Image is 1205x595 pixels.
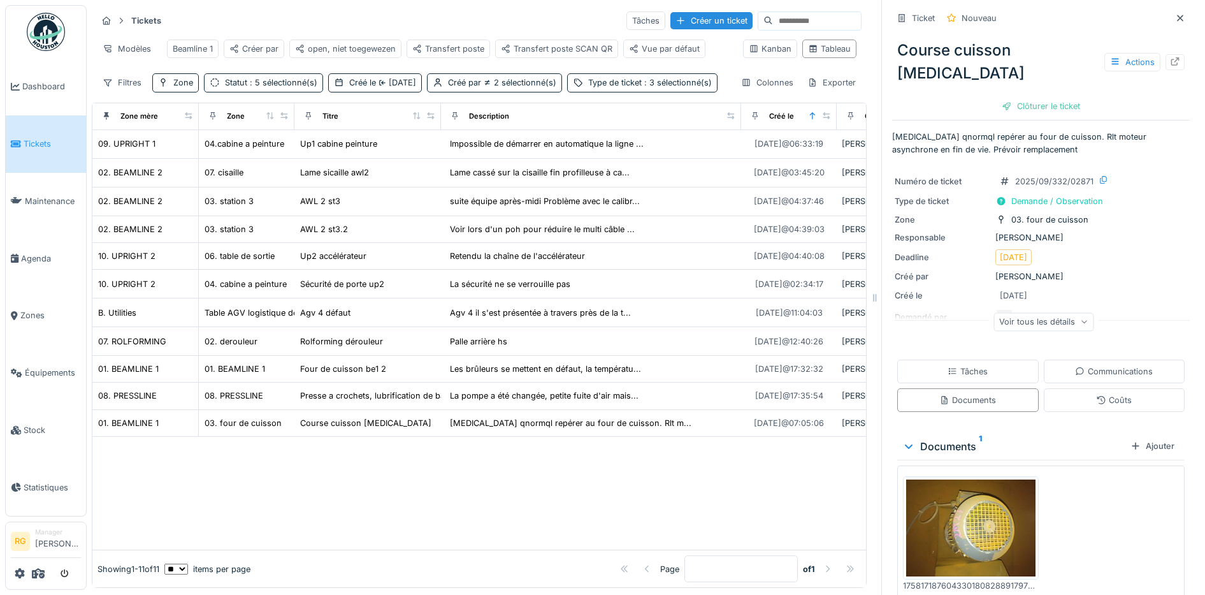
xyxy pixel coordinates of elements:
[98,335,166,348] div: 07. ROLFORMING
[98,390,157,402] div: 08. PRESSLINE
[670,12,753,29] div: Créer un ticket
[98,417,159,429] div: 01. BEAMLINE 1
[892,34,1190,90] div: Course cuisson [MEDICAL_DATA]
[895,231,1187,244] div: [PERSON_NAME]
[6,173,86,230] a: Maintenance
[842,166,927,179] div: [PERSON_NAME]
[97,73,147,92] div: Filtres
[895,231,990,244] div: Responsable
[300,250,366,262] div: Up2 accélérateur
[450,223,635,235] div: Voir lors d'un poh pour réduire le multi câble ...
[24,138,81,150] span: Tickets
[164,563,250,575] div: items per page
[20,309,81,321] span: Zones
[1015,175,1093,187] div: 2025/09/332/02871
[802,73,862,92] div: Exporter
[205,417,282,429] div: 03. four de cuisson
[755,363,823,375] div: [DATE] @ 17:32:32
[754,138,823,150] div: [DATE] @ 06:33:19
[642,78,712,87] span: : 3 sélectionné(s)
[97,563,159,575] div: Showing 1 - 11 of 11
[755,278,823,290] div: [DATE] @ 02:34:17
[501,43,612,55] div: Transfert poste SCAN QR
[448,77,556,89] div: Créé par
[842,417,927,429] div: [PERSON_NAME]
[98,223,162,235] div: 02. BEAMLINE 2
[1104,53,1160,71] div: Actions
[450,138,644,150] div: Impossible de démarrer en automatique la ligne ...
[902,439,1125,454] div: Documents
[25,195,81,207] span: Maintenance
[912,12,935,24] div: Ticket
[1000,290,1027,302] div: [DATE]
[6,344,86,402] a: Équipements
[300,138,377,150] div: Up1 cabine peinture
[322,111,338,122] div: Titre
[295,43,396,55] div: open, niet toegewezen
[865,111,894,122] div: Créé par
[300,363,386,375] div: Four de cuisson be1 2
[1011,195,1103,207] div: Demande / Observation
[450,278,570,290] div: La sécurité ne se verrouille pas
[948,365,988,378] div: Tâches
[997,98,1085,115] div: Clôturer le ticket
[895,175,990,187] div: Numéro de ticket
[25,367,81,379] span: Équipements
[412,43,484,55] div: Transfert poste
[450,363,641,375] div: Les brûleurs se mettent en défaut, la températu...
[754,195,824,207] div: [DATE] @ 04:37:46
[755,390,823,402] div: [DATE] @ 17:35:54
[906,480,1035,577] img: n722n32m1u9hit0qrsnyuqeizgbk
[754,223,825,235] div: [DATE] @ 04:39:03
[895,270,1187,283] div: [PERSON_NAME]
[24,481,81,494] span: Statistiques
[6,230,86,287] a: Agenda
[895,214,990,226] div: Zone
[895,195,990,207] div: Type de ticket
[21,253,81,265] span: Agenda
[120,111,158,122] div: Zone mère
[735,73,799,92] div: Colonnes
[6,459,86,516] a: Statistiques
[300,307,350,319] div: Agv 4 défaut
[903,580,1039,592] div: 17581718760433018082889179755519.jpg
[22,80,81,92] span: Dashboard
[126,15,166,27] strong: Tickets
[300,195,340,207] div: AWL 2 st3
[993,312,1093,331] div: Voir tous les détails
[205,278,287,290] div: 04. cabine a peinture
[588,77,712,89] div: Type de ticket
[895,251,990,263] div: Deadline
[842,390,927,402] div: [PERSON_NAME]
[756,307,823,319] div: [DATE] @ 11:04:03
[98,278,155,290] div: 10. UPRIGHT 2
[481,78,556,87] span: 2 sélectionné(s)
[205,335,257,348] div: 02. derouleur
[754,335,823,348] div: [DATE] @ 12:40:26
[1075,365,1153,378] div: Communications
[205,166,243,179] div: 07. cisaille
[205,307,343,319] div: Table AGV logistique dechargement
[962,12,997,24] div: Nouveau
[300,335,383,348] div: Rolforming dérouleur
[205,390,263,402] div: 08. PRESSLINE
[754,250,825,262] div: [DATE] @ 04:40:08
[469,111,509,122] div: Description
[808,43,851,55] div: Tableau
[229,43,278,55] div: Créer par
[98,363,159,375] div: 01. BEAMLINE 1
[450,335,507,348] div: Palle arrière hs
[842,138,927,150] div: [PERSON_NAME]
[450,250,585,262] div: Retendu la chaîne de l'accélérateur
[227,111,245,122] div: Zone
[749,43,791,55] div: Kanban
[300,417,431,429] div: Course cuisson [MEDICAL_DATA]
[11,532,30,551] li: RG
[205,250,275,262] div: 06. table de sortie
[450,307,631,319] div: Agv 4 il s'est présentée à travers près de la t...
[97,40,157,58] div: Modèles
[205,138,284,150] div: 04.cabine a peinture
[842,307,927,319] div: [PERSON_NAME]
[450,195,640,207] div: suite équipe après-midi Problème avec le calibr...
[450,166,630,179] div: Lame cassé sur la cisaille fin profilleuse à ca...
